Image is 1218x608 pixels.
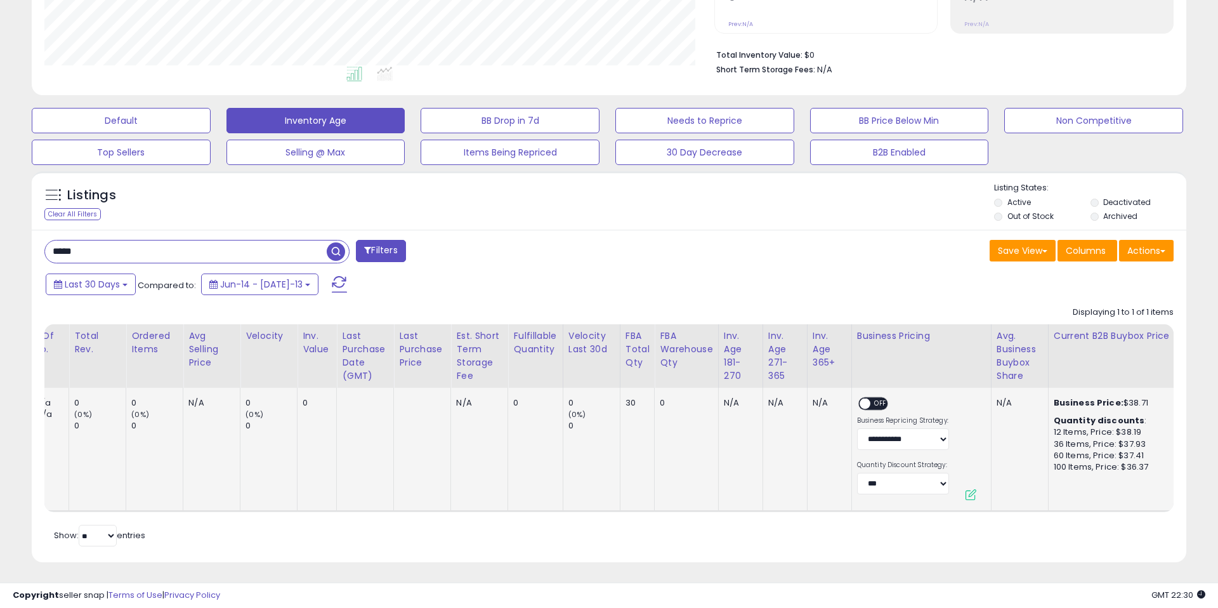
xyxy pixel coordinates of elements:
[220,278,303,291] span: Jun-14 - [DATE]-13
[1054,426,1178,438] div: 12 Items, Price: $38.19
[246,420,297,432] div: 0
[1073,307,1174,319] div: Displaying 1 to 1 of 1 items
[1054,397,1123,409] b: Business Price:
[17,329,63,356] div: Num of Comp.
[1054,461,1178,473] div: 100 Items, Price: $36.37
[201,274,318,295] button: Jun-14 - [DATE]-13
[660,397,708,409] div: 0
[1054,329,1182,343] div: Current B2B Buybox Price
[226,140,405,165] button: Selling @ Max
[768,397,797,409] div: N/A
[716,46,1164,62] li: $0
[857,461,949,470] label: Quantity Discount Strategy:
[32,108,211,133] button: Default
[1054,450,1178,461] div: 60 Items, Price: $37.41
[857,329,986,343] div: Business Pricing
[1103,197,1151,208] label: Deactivated
[724,397,753,409] div: N/A
[74,397,126,409] div: 0
[813,329,846,369] div: Inv. Age 365+
[342,329,388,383] div: Last Purchase Date (GMT)
[1007,197,1031,208] label: Active
[65,278,120,291] span: Last 30 Days
[994,182,1186,194] p: Listing States:
[813,397,842,409] div: N/A
[44,208,101,220] div: Clear All Filters
[1066,244,1106,257] span: Columns
[1007,211,1054,221] label: Out of Stock
[421,140,599,165] button: Items Being Repriced
[1058,240,1117,261] button: Columns
[1054,415,1178,426] div: :
[568,409,586,420] small: (0%)
[997,397,1038,409] div: N/A
[226,108,405,133] button: Inventory Age
[108,589,162,601] a: Terms of Use
[74,329,121,356] div: Total Rev.
[1119,240,1174,261] button: Actions
[303,397,327,409] div: 0
[1054,439,1178,450] div: 36 Items, Price: $37.93
[870,399,891,409] span: OFF
[568,329,615,356] div: Velocity Last 30d
[67,187,116,204] h5: Listings
[660,329,712,369] div: FBA Warehouse Qty
[568,397,620,409] div: 0
[857,416,949,425] label: Business Repricing Strategy:
[74,420,126,432] div: 0
[74,409,92,420] small: (0%)
[131,397,183,409] div: 0
[456,329,502,383] div: Est. Short Term Storage Fee
[421,108,599,133] button: BB Drop in 7d
[399,329,445,369] div: Last Purchase Price
[246,397,297,409] div: 0
[46,274,136,295] button: Last 30 Days
[13,589,59,601] strong: Copyright
[817,63,832,76] span: N/A
[246,409,263,420] small: (0%)
[131,409,149,420] small: (0%)
[138,279,196,291] span: Compared to:
[131,420,183,432] div: 0
[768,329,802,383] div: Inv. Age 271-365
[990,240,1056,261] button: Save View
[615,140,794,165] button: 30 Day Decrease
[724,329,757,383] div: Inv. Age 181-270
[1054,414,1145,426] b: Quantity discounts
[246,329,292,343] div: Velocity
[964,20,989,28] small: Prev: N/A
[625,329,650,369] div: FBA Total Qty
[810,108,989,133] button: BB Price Below Min
[1004,108,1183,133] button: Non Competitive
[513,329,557,356] div: Fulfillable Quantity
[54,529,145,541] span: Show: entries
[356,240,405,262] button: Filters
[1103,211,1137,221] label: Archived
[1054,397,1178,409] div: $38.71
[810,140,989,165] button: B2B Enabled
[164,589,220,601] a: Privacy Policy
[716,64,815,75] b: Short Term Storage Fees:
[32,140,211,165] button: Top Sellers
[188,329,235,369] div: Avg Selling Price
[13,590,220,602] div: seller snap | |
[303,329,331,356] div: Inv. value
[188,397,230,409] div: N/A
[1151,589,1205,601] span: 2025-08-13 22:30 GMT
[568,420,620,432] div: 0
[625,397,645,409] div: 30
[716,50,802,60] b: Total Inventory Value:
[728,20,753,28] small: Prev: N/A
[997,329,1043,383] div: Avg. Business Buybox Share
[513,397,553,409] div: 0
[131,329,178,356] div: Ordered Items
[615,108,794,133] button: Needs to Reprice
[456,397,498,409] div: N/A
